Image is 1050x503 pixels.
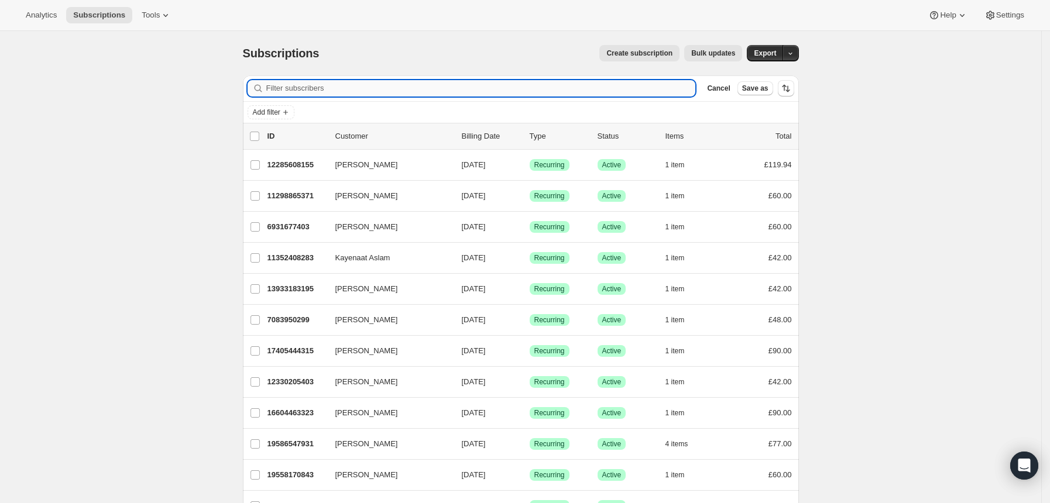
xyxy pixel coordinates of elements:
[267,314,326,326] p: 7083950299
[737,81,773,95] button: Save as
[267,438,326,450] p: 19586547931
[691,49,735,58] span: Bulk updates
[267,130,326,142] p: ID
[267,219,792,235] div: 6931677403[PERSON_NAME][DATE]SuccessRecurringSuccessActive1 item£60.00
[534,253,565,263] span: Recurring
[267,281,792,297] div: 13933183195[PERSON_NAME][DATE]SuccessRecurringSuccessActive1 item£42.00
[267,252,326,264] p: 11352408283
[267,467,792,483] div: 19558170843[PERSON_NAME][DATE]SuccessRecurringSuccessActive1 item£60.00
[267,376,326,388] p: 12330205403
[602,346,622,356] span: Active
[665,374,698,390] button: 1 item
[462,377,486,386] span: [DATE]
[768,470,792,479] span: £60.00
[267,312,792,328] div: 7083950299[PERSON_NAME][DATE]SuccessRecurringSuccessActive1 item£48.00
[267,407,326,419] p: 16604463323
[253,108,280,117] span: Add filter
[267,188,792,204] div: 11298865371[PERSON_NAME][DATE]SuccessRecurringSuccessActive1 item£60.00
[665,191,685,201] span: 1 item
[776,130,791,142] p: Total
[665,439,688,449] span: 4 items
[996,11,1024,20] span: Settings
[328,404,445,422] button: [PERSON_NAME]
[462,253,486,262] span: [DATE]
[267,436,792,452] div: 19586547931[PERSON_NAME][DATE]SuccessRecurringSuccessActive4 items£77.00
[328,218,445,236] button: [PERSON_NAME]
[778,80,794,97] button: Sort the results
[602,377,622,387] span: Active
[73,11,125,20] span: Subscriptions
[768,315,792,324] span: £48.00
[606,49,672,58] span: Create subscription
[764,160,792,169] span: £119.94
[602,284,622,294] span: Active
[135,7,179,23] button: Tools
[335,252,390,264] span: Kayenaat Aslam
[665,377,685,387] span: 1 item
[534,315,565,325] span: Recurring
[267,345,326,357] p: 17405444315
[328,280,445,298] button: [PERSON_NAME]
[768,253,792,262] span: £42.00
[534,191,565,201] span: Recurring
[267,283,326,295] p: 13933183195
[921,7,974,23] button: Help
[602,222,622,232] span: Active
[768,408,792,417] span: £90.00
[267,405,792,421] div: 16604463323[PERSON_NAME][DATE]SuccessRecurringSuccessActive1 item£90.00
[462,439,486,448] span: [DATE]
[335,376,398,388] span: [PERSON_NAME]
[335,314,398,326] span: [PERSON_NAME]
[665,157,698,173] button: 1 item
[243,47,320,60] span: Subscriptions
[328,311,445,329] button: [PERSON_NAME]
[768,346,792,355] span: £90.00
[267,250,792,266] div: 11352408283Kayenaat Aslam[DATE]SuccessRecurringSuccessActive1 item£42.00
[462,408,486,417] span: [DATE]
[684,45,742,61] button: Bulk updates
[665,284,685,294] span: 1 item
[940,11,956,20] span: Help
[335,221,398,233] span: [PERSON_NAME]
[26,11,57,20] span: Analytics
[328,249,445,267] button: Kayenaat Aslam
[665,222,685,232] span: 1 item
[267,221,326,233] p: 6931677403
[462,160,486,169] span: [DATE]
[267,469,326,481] p: 19558170843
[665,408,685,418] span: 1 item
[267,157,792,173] div: 12285608155[PERSON_NAME][DATE]SuccessRecurringSuccessActive1 item£119.94
[328,435,445,453] button: [PERSON_NAME]
[598,130,656,142] p: Status
[266,80,696,97] input: Filter subscribers
[66,7,132,23] button: Subscriptions
[534,222,565,232] span: Recurring
[768,284,792,293] span: £42.00
[665,346,685,356] span: 1 item
[1010,452,1038,480] div: Open Intercom Messenger
[534,346,565,356] span: Recurring
[665,436,701,452] button: 4 items
[534,408,565,418] span: Recurring
[665,470,685,480] span: 1 item
[768,222,792,231] span: £60.00
[462,315,486,324] span: [DATE]
[602,191,622,201] span: Active
[665,250,698,266] button: 1 item
[335,283,398,295] span: [PERSON_NAME]
[534,284,565,294] span: Recurring
[602,315,622,325] span: Active
[462,470,486,479] span: [DATE]
[665,315,685,325] span: 1 item
[665,405,698,421] button: 1 item
[328,187,445,205] button: [PERSON_NAME]
[267,374,792,390] div: 12330205403[PERSON_NAME][DATE]SuccessRecurringSuccessActive1 item£42.00
[248,105,294,119] button: Add filter
[19,7,64,23] button: Analytics
[534,377,565,387] span: Recurring
[665,130,724,142] div: Items
[768,377,792,386] span: £42.00
[665,253,685,263] span: 1 item
[335,159,398,171] span: [PERSON_NAME]
[665,188,698,204] button: 1 item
